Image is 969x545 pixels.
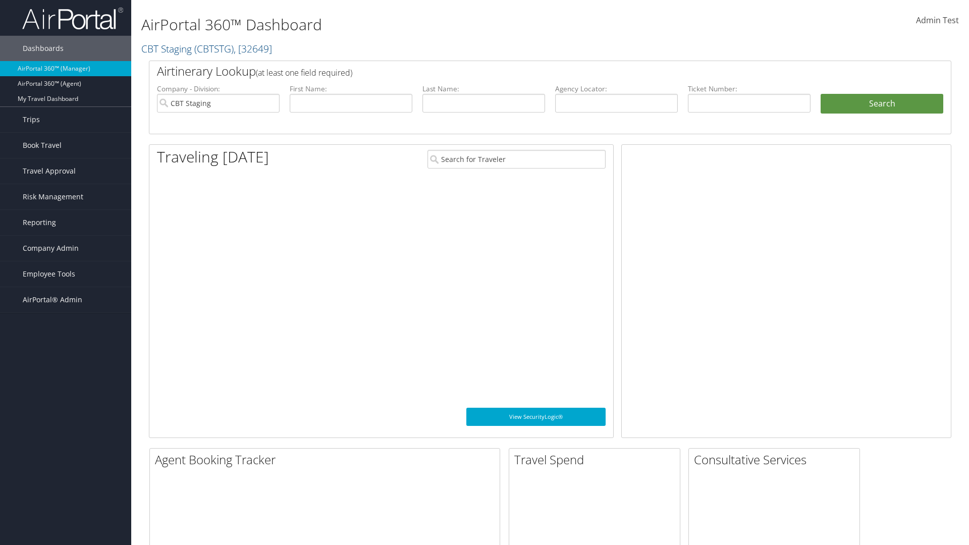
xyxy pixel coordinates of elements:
span: AirPortal® Admin [23,287,82,312]
span: Admin Test [916,15,959,26]
h1: Traveling [DATE] [157,146,269,168]
span: Dashboards [23,36,64,61]
img: airportal-logo.png [22,7,123,30]
span: Book Travel [23,133,62,158]
label: Last Name: [422,84,545,94]
label: Ticket Number: [688,84,811,94]
h2: Travel Spend [514,451,680,468]
label: First Name: [290,84,412,94]
h2: Airtinerary Lookup [157,63,877,80]
span: , [ 32649 ] [234,42,272,56]
button: Search [821,94,943,114]
h2: Agent Booking Tracker [155,451,500,468]
span: Travel Approval [23,158,76,184]
span: Company Admin [23,236,79,261]
span: Risk Management [23,184,83,209]
a: Admin Test [916,5,959,36]
h2: Consultative Services [694,451,859,468]
span: ( CBTSTG ) [194,42,234,56]
label: Company - Division: [157,84,280,94]
span: Employee Tools [23,261,75,287]
input: Search for Traveler [427,150,606,169]
span: Reporting [23,210,56,235]
span: (at least one field required) [256,67,352,78]
a: View SecurityLogic® [466,408,606,426]
label: Agency Locator: [555,84,678,94]
a: CBT Staging [141,42,272,56]
span: Trips [23,107,40,132]
h1: AirPortal 360™ Dashboard [141,14,686,35]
